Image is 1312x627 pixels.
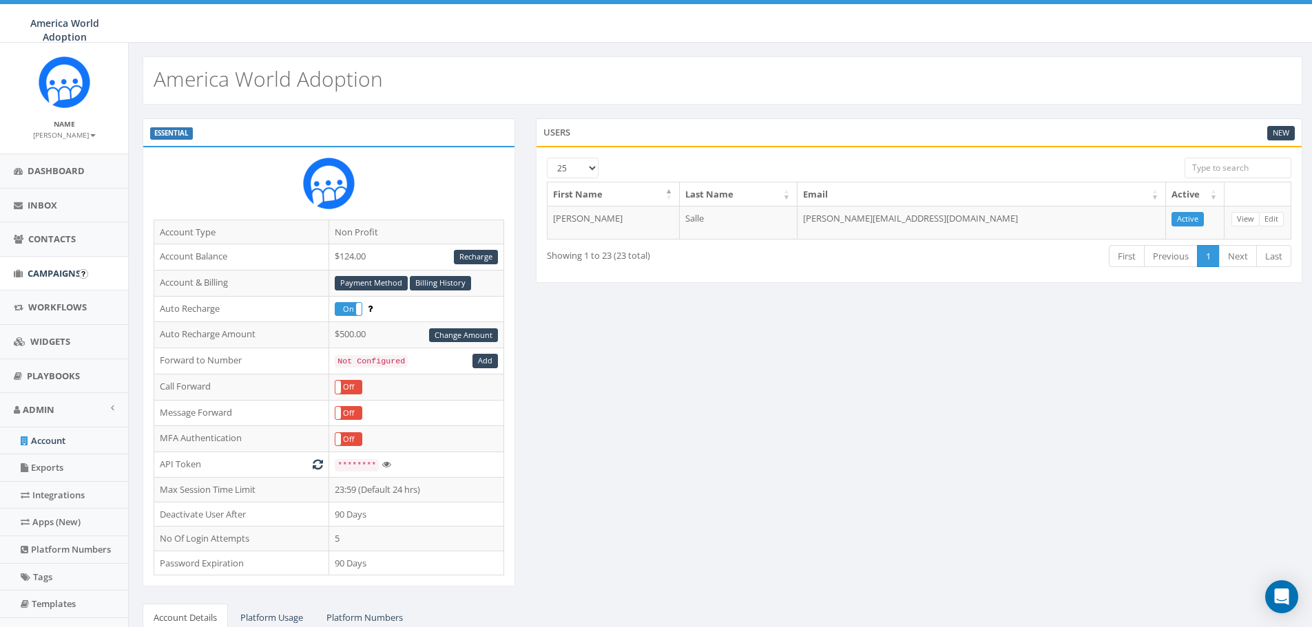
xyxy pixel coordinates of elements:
div: OnOff [335,302,362,317]
td: Non Profit [329,220,504,244]
td: Account Type [154,220,329,244]
div: Users [536,118,1302,146]
input: Submit [79,269,88,279]
a: Payment Method [335,276,408,290]
span: Playbooks [27,370,80,382]
div: OnOff [335,432,362,447]
span: America World Adoption [30,17,99,43]
td: 90 Days [329,551,504,575]
td: API Token [154,452,329,478]
i: Generate New Token [313,460,323,469]
span: Dashboard [28,164,85,177]
div: Showing 1 to 23 (23 total) [547,244,845,262]
a: View [1231,212,1260,226]
td: $124.00 [329,244,504,270]
h2: America World Adoption [154,67,383,90]
label: Off [335,433,362,446]
span: Inbox [28,199,57,211]
span: Widgets [30,335,70,348]
a: Change Amount [429,328,498,343]
td: Account & Billing [154,270,329,296]
th: Last Name: activate to sort column ascending [680,182,798,206]
td: Forward to Number [154,348,329,374]
a: Next [1219,245,1257,268]
span: Admin [23,403,54,416]
td: Max Session Time Limit [154,477,329,502]
td: Password Expiration [154,551,329,575]
label: Off [335,407,362,420]
div: Open Intercom Messenger [1265,580,1298,613]
div: OnOff [335,380,362,394]
a: Last [1256,245,1291,268]
input: Type to search [1185,158,1291,178]
td: Message Forward [154,400,329,426]
img: Rally_Corp_Icon.png [39,56,90,108]
th: Email: activate to sort column ascending [798,182,1166,206]
td: 23:59 (Default 24 hrs) [329,477,504,502]
td: Deactivate User After [154,502,329,527]
a: New [1267,126,1295,140]
img: Rally_Corp_Icon.png [303,158,355,209]
a: Billing History [410,276,471,290]
td: Auto Recharge Amount [154,322,329,348]
a: 1 [1197,245,1220,268]
td: Account Balance [154,244,329,270]
a: First [1109,245,1145,268]
th: Active: activate to sort column ascending [1166,182,1225,206]
td: $500.00 [329,322,504,348]
td: No Of Login Attempts [154,527,329,551]
a: Active [1172,212,1204,226]
span: Campaigns [28,267,81,279]
small: [PERSON_NAME] [33,130,96,140]
div: OnOff [335,406,362,421]
span: Workflows [28,301,87,313]
label: On [335,303,362,316]
td: [PERSON_NAME] [548,206,680,239]
a: Edit [1259,212,1284,226]
small: Name [54,119,75,129]
span: Contacts [28,233,76,245]
a: [PERSON_NAME] [33,128,96,140]
th: First Name: activate to sort column descending [548,182,680,206]
td: Salle [680,206,798,239]
td: 90 Days [329,502,504,527]
code: Not Configured [335,355,408,368]
td: 5 [329,527,504,551]
a: Recharge [454,250,498,264]
label: ESSENTIAL [150,127,193,140]
td: Auto Recharge [154,296,329,322]
td: Call Forward [154,374,329,400]
td: [PERSON_NAME][EMAIL_ADDRESS][DOMAIN_NAME] [798,206,1166,239]
span: Enable to prevent campaign failure. [368,302,373,315]
td: MFA Authentication [154,426,329,452]
a: Add [472,354,498,368]
a: Previous [1144,245,1198,268]
label: Off [335,381,362,394]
